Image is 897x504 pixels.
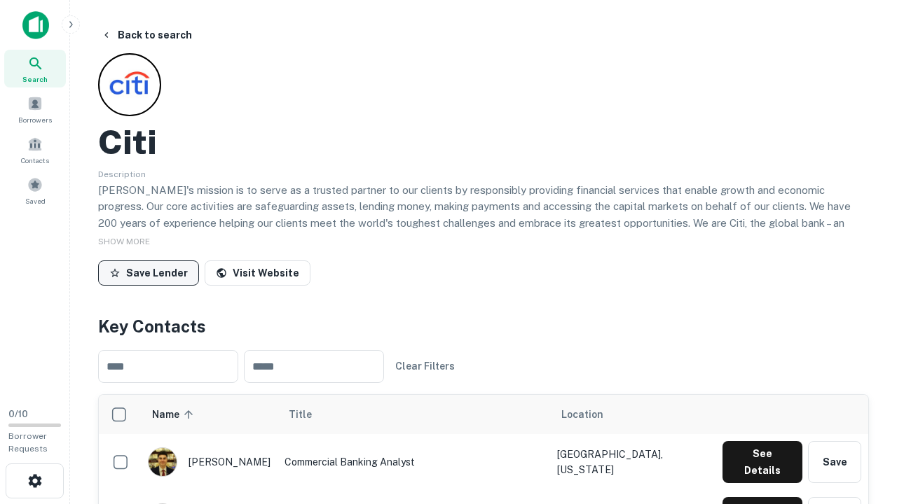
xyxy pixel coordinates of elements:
th: Name [141,395,278,434]
span: Search [22,73,48,85]
button: Save Lender [98,260,199,286]
span: Location [561,406,603,423]
th: Location [550,395,715,434]
span: Saved [25,195,46,206]
span: SHOW MORE [98,237,150,246]
th: Title [278,395,550,434]
a: Visit Website [205,260,310,286]
iframe: Chat Widget [827,392,897,459]
td: Commercial Banking Analyst [278,434,550,490]
a: Contacts [4,131,66,169]
div: [PERSON_NAME] [148,447,271,477]
td: [GEOGRAPHIC_DATA], [US_STATE] [550,434,715,490]
img: capitalize-icon.png [22,11,49,39]
span: Borrowers [18,114,52,125]
span: Description [98,169,146,179]
span: Name [152,406,198,423]
button: Save [808,441,861,483]
button: Back to search [95,22,198,48]
a: Search [4,50,66,87]
p: [PERSON_NAME]'s mission is to serve as a trusted partner to our clients by responsibly providing ... [98,182,869,265]
h4: Key Contacts [98,314,869,339]
a: Saved [4,171,66,209]
a: Borrowers [4,90,66,128]
span: Borrower Requests [8,431,48,454]
button: See Details [723,441,802,483]
span: 0 / 10 [8,409,28,419]
button: Clear Filters [390,353,460,379]
h2: Citi [98,122,157,162]
img: 1753279374948 [149,448,177,476]
span: Contacts [21,155,49,166]
span: Title [289,406,330,423]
